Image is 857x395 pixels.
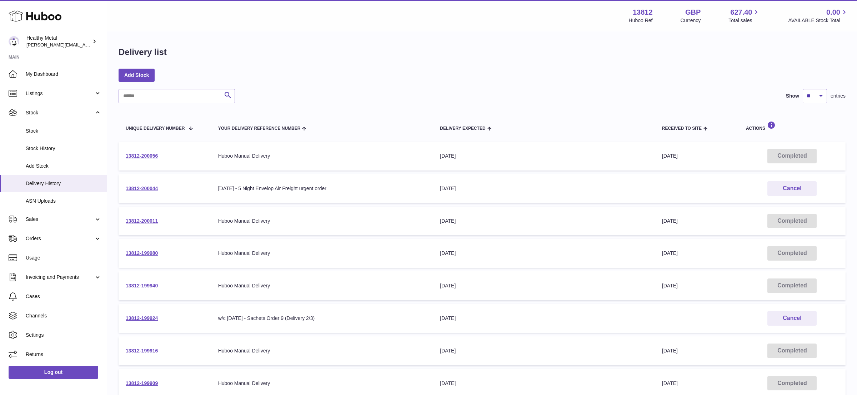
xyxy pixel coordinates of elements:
span: 627.40 [730,8,752,17]
span: [DATE] [662,153,678,159]
span: Listings [26,90,94,97]
div: [DATE] [440,380,648,387]
span: Stock [26,109,94,116]
span: Delivery History [26,180,101,187]
div: Actions [746,121,838,131]
div: Huboo Manual Delivery [218,250,426,257]
div: [DATE] [440,185,648,192]
span: Channels [26,312,101,319]
span: Cases [26,293,101,300]
h1: Delivery list [119,46,167,58]
a: Add Stock [119,69,155,82]
div: [DATE] [440,218,648,224]
div: w/c [DATE] - Sachets Order 9 (Delivery 2/3) [218,315,426,322]
div: Huboo Manual Delivery [218,380,426,387]
span: [DATE] [662,380,678,386]
div: Huboo Manual Delivery [218,218,426,224]
a: 13812-200044 [126,186,158,191]
span: [DATE] [662,218,678,224]
span: Delivery Expected [440,126,485,131]
div: [DATE] [440,153,648,159]
span: Settings [26,332,101,339]
strong: 13812 [633,8,653,17]
div: [DATE] [440,315,648,322]
span: Unique Delivery Number [126,126,185,131]
span: Stock [26,128,101,134]
span: Invoicing and Payments [26,274,94,281]
div: Healthy Metal [26,35,91,48]
span: Total sales [728,17,760,24]
img: jose@healthy-metal.com [9,36,19,47]
a: 13812-199924 [126,315,158,321]
span: Sales [26,216,94,223]
div: [DATE] [440,347,648,354]
span: [DATE] [662,283,678,288]
div: Huboo Manual Delivery [218,282,426,289]
span: ASN Uploads [26,198,101,204]
button: Cancel [767,311,817,326]
span: Orders [26,235,94,242]
span: Received to Site [662,126,702,131]
div: [DATE] - 5 Night Envelop Air Freight urgent order [218,185,426,192]
span: entries [831,93,846,99]
a: 13812-199916 [126,348,158,354]
a: 13812-200011 [126,218,158,224]
div: Huboo Manual Delivery [218,347,426,354]
div: Huboo Ref [629,17,653,24]
span: [DATE] [662,250,678,256]
span: [PERSON_NAME][EMAIL_ADDRESS][DOMAIN_NAME] [26,42,143,48]
a: Log out [9,366,98,379]
a: 13812-199940 [126,283,158,288]
span: Returns [26,351,101,358]
span: Add Stock [26,163,101,169]
a: 13812-199980 [126,250,158,256]
div: [DATE] [440,250,648,257]
span: Stock History [26,145,101,152]
a: 13812-200056 [126,153,158,159]
a: 13812-199909 [126,380,158,386]
div: Currency [681,17,701,24]
span: Your Delivery Reference Number [218,126,301,131]
button: Cancel [767,181,817,196]
strong: GBP [685,8,701,17]
a: 0.00 AVAILABLE Stock Total [788,8,848,24]
span: 0.00 [826,8,840,17]
div: Huboo Manual Delivery [218,153,426,159]
span: AVAILABLE Stock Total [788,17,848,24]
a: 627.40 Total sales [728,8,760,24]
span: My Dashboard [26,71,101,78]
span: [DATE] [662,348,678,354]
div: [DATE] [440,282,648,289]
span: Usage [26,255,101,261]
label: Show [786,93,799,99]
